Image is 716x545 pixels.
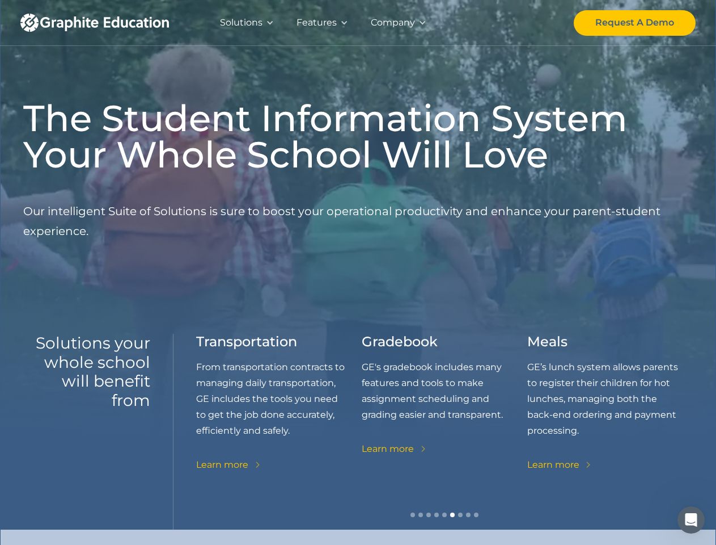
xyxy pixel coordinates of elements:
[362,334,438,350] h3: Gradebook
[23,182,693,261] p: Our intelligent Suite of Solutions is sure to boost your operational productivity and enhance you...
[474,513,478,517] div: Show slide 9 of 9
[466,513,471,517] div: Show slide 8 of 9
[574,10,696,36] a: Request A Demo
[410,513,415,517] div: Show slide 1 of 9
[595,15,674,31] div: Request A Demo
[426,513,431,517] div: Show slide 3 of 9
[196,457,248,473] div: Learn more
[527,334,567,350] h3: Meals
[23,334,150,410] h2: Solutions your whole school will benefit from
[196,334,297,350] h3: Transportation
[220,15,262,31] div: Solutions
[362,441,414,457] div: Learn more
[196,334,693,530] div: carousel
[196,334,362,489] div: 6 of 9
[362,334,527,489] div: 7 of 9
[527,334,693,489] div: 8 of 9
[196,457,262,473] a: Learn more
[527,359,693,439] p: GE’s lunch system allows parents to register their children for hot lunches, managing both the ba...
[442,513,447,517] div: Show slide 5 of 9
[677,506,705,534] iframe: Intercom live chat
[458,513,463,517] div: Show slide 7 of 9
[450,513,455,517] div: Show slide 6 of 9
[362,359,527,423] p: GE's gradebook includes many features and tools to make assignment scheduling and grading easier ...
[196,359,362,439] p: From transportation contracts to managing daily transportation, GE includes the tools you need to...
[296,15,337,31] div: Features
[371,15,415,31] div: Company
[527,457,579,473] div: Learn more
[418,513,423,517] div: Show slide 2 of 9
[434,513,439,517] div: Show slide 4 of 9
[23,100,693,173] h1: The Student Information System Your Whole School Will Love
